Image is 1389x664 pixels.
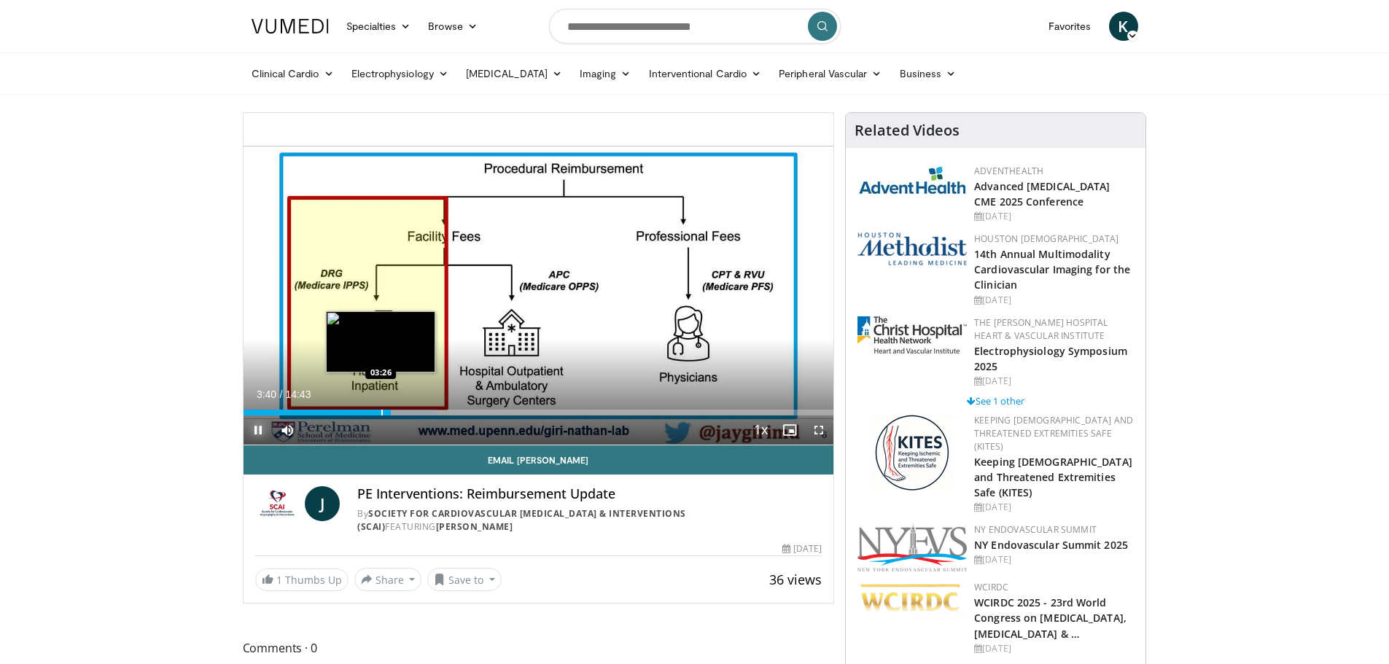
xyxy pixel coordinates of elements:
div: [DATE] [974,210,1134,223]
a: Browse [419,12,486,41]
img: ffc82633-9a14-4d8c-a33d-97fccf70c641.png.150x105_q85_autocrop_double_scale_upscale_version-0.2.png [857,581,967,617]
div: [DATE] [974,501,1134,514]
img: 32b1860c-ff7d-4915-9d2b-64ca529f373e.jpg.150x105_q85_autocrop_double_scale_upscale_version-0.2.jpg [857,316,967,354]
img: image.jpeg [326,311,435,372]
a: Clinical Cardio [243,59,343,88]
span: 14:43 [285,388,311,400]
a: [MEDICAL_DATA] [457,59,571,88]
a: Society for Cardiovascular [MEDICAL_DATA] & Interventions (SCAI) [357,507,686,533]
a: Email [PERSON_NAME] [244,445,834,474]
button: Enable picture-in-picture mode [775,415,804,445]
a: AdventHealth [974,165,1043,177]
a: Houston [DEMOGRAPHIC_DATA] [974,233,1118,245]
div: [DATE] [782,542,822,555]
a: Peripheral Vascular [770,59,890,88]
a: Keeping [DEMOGRAPHIC_DATA] and Threatened Extremities Safe (KITES) [974,455,1132,499]
button: Pause [244,415,273,445]
a: 1 Thumbs Up [255,569,349,591]
span: 1 [276,573,282,587]
img: 5c3c682d-da39-4b33-93a5-b3fb6ba9580b.jpg.150x105_q85_autocrop_double_scale_upscale_version-0.2.jpg [857,165,967,195]
span: 36 views [769,571,822,588]
a: J [305,486,340,521]
a: Imaging [571,59,640,88]
img: VuMedi Logo [252,19,329,34]
button: Save to [427,568,502,591]
a: NY Endovascular Summit 2025 [974,538,1128,552]
span: Comments 0 [243,638,835,657]
button: Share [354,568,422,591]
div: [DATE] [974,642,1134,655]
img: 9866eca1-bcc5-4ff0-8365-49bf9677412e.png.150x105_q85_autocrop_double_scale_upscale_version-0.2.png [857,523,967,571]
a: K [1109,12,1138,41]
img: Society for Cardiovascular Angiography & Interventions (SCAI) [255,486,300,521]
a: Electrophysiology Symposium 2025 [974,344,1127,373]
button: Playback Rate [746,415,775,445]
a: Advanced [MEDICAL_DATA] CME 2025 Conference [974,179,1110,208]
span: 3:40 [257,388,276,400]
a: Interventional Cardio [640,59,771,88]
a: WCIRDC 2025 - 23rd World Congress on [MEDICAL_DATA], [MEDICAL_DATA] & … [974,595,1127,640]
a: [PERSON_NAME] [436,520,513,533]
img: 5e4488cc-e109-4a4e-9fd9-73bb9237ee91.png.150x105_q85_autocrop_double_scale_upscale_version-0.2.png [857,233,967,265]
button: Fullscreen [804,415,833,445]
a: 14th Annual Multimodality Cardiovascular Imaging for the Clinician [974,247,1130,292]
div: Progress Bar [244,410,834,415]
div: [DATE] [974,294,1134,307]
div: [DATE] [974,553,1134,566]
a: WCIRDC [974,581,1008,593]
video-js: Video Player [244,113,834,445]
div: By FEATURING [357,507,822,534]
h4: Related Videos [855,122,960,139]
span: / [280,388,283,400]
a: NY Endovascular Summit [974,523,1097,536]
a: Business [891,59,965,88]
a: Electrophysiology [343,59,457,88]
img: bf26f766-c297-4107-aaff-b3718bba667b.png.150x105_q85_autocrop_double_scale_upscale_version-0.2.png [872,414,953,491]
div: [DATE] [974,375,1134,388]
a: The [PERSON_NAME] Hospital Heart & Vascular Institute [974,316,1108,342]
button: Mute [273,415,302,445]
a: Favorites [1040,12,1100,41]
a: Keeping [DEMOGRAPHIC_DATA] and Threatened Extremities Safe (KITES) [974,414,1133,453]
h4: PE Interventions: Reimbursement Update [357,486,822,502]
a: See 1 other [967,394,1024,407]
a: Specialties [338,12,420,41]
input: Search topics, interventions [549,9,841,44]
